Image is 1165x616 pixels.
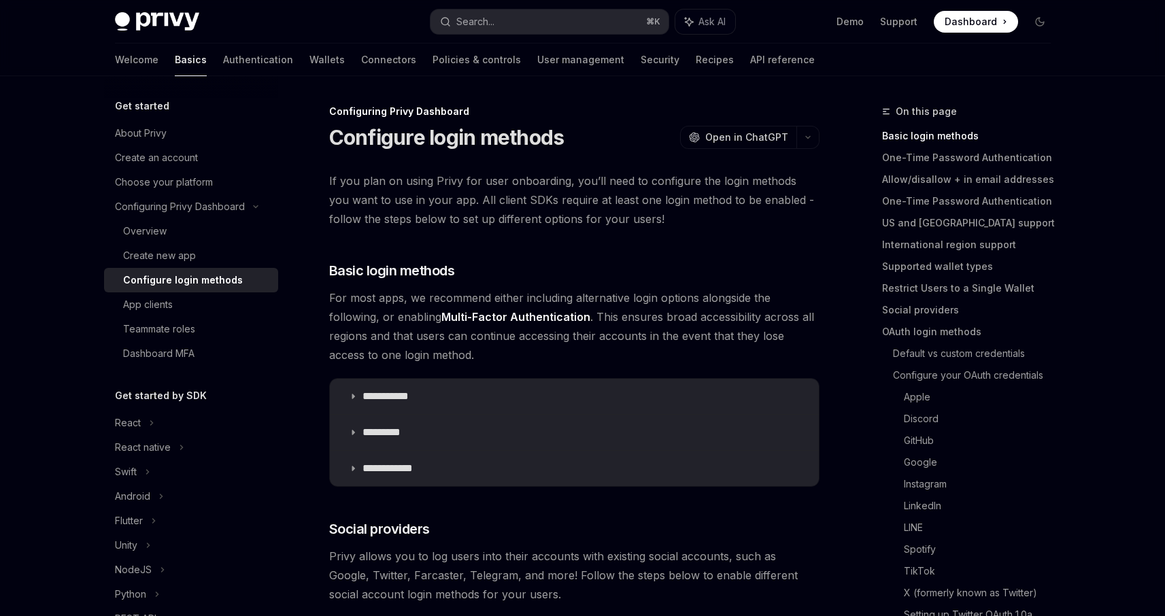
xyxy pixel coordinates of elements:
a: Create an account [104,146,278,170]
a: Dashboard [934,11,1018,33]
a: LINE [904,517,1062,538]
a: Spotify [904,538,1062,560]
div: Python [115,586,146,602]
h5: Get started [115,98,169,114]
a: Basic login methods [882,125,1062,147]
a: Teammate roles [104,317,278,341]
span: If you plan on using Privy for user onboarding, you’ll need to configure the login methods you wa... [329,171,820,228]
span: Ask AI [698,15,726,29]
span: Social providers [329,519,430,538]
a: One-Time Password Authentication [882,147,1062,169]
img: dark logo [115,12,199,31]
a: US and [GEOGRAPHIC_DATA] support [882,212,1062,234]
a: Discord [904,408,1062,430]
a: Authentication [223,44,293,76]
a: International region support [882,234,1062,256]
a: Default vs custom credentials [893,343,1062,364]
a: Policies & controls [433,44,521,76]
span: On this page [896,103,957,120]
div: Android [115,488,150,504]
a: Supported wallet types [882,256,1062,277]
button: Ask AI [675,10,735,34]
span: Basic login methods [329,261,455,280]
div: Choose your platform [115,174,213,190]
a: About Privy [104,121,278,146]
a: Wallets [309,44,345,76]
div: Flutter [115,513,143,529]
a: Social providers [882,299,1062,321]
a: TikTok [904,560,1062,582]
a: Multi-Factor Authentication [441,310,590,324]
div: Swift [115,464,137,480]
a: Basics [175,44,207,76]
a: User management [537,44,624,76]
span: Dashboard [945,15,997,29]
a: Configure your OAuth credentials [893,364,1062,386]
a: Choose your platform [104,170,278,194]
div: Create an account [115,150,198,166]
a: Connectors [361,44,416,76]
div: App clients [123,296,173,313]
div: Teammate roles [123,321,195,337]
a: Welcome [115,44,158,76]
a: Allow/disallow + in email addresses [882,169,1062,190]
div: React [115,415,141,431]
h5: Get started by SDK [115,388,207,404]
a: Dashboard MFA [104,341,278,366]
div: Create new app [123,247,196,264]
span: ⌘ K [646,16,660,27]
a: Create new app [104,243,278,268]
a: OAuth login methods [882,321,1062,343]
a: API reference [750,44,815,76]
div: React native [115,439,171,456]
div: Configure login methods [123,272,243,288]
a: App clients [104,292,278,317]
div: About Privy [115,125,167,141]
a: Instagram [904,473,1062,495]
a: Recipes [696,44,734,76]
a: X (formerly known as Twitter) [904,582,1062,604]
a: Google [904,451,1062,473]
div: Unity [115,537,137,553]
a: One-Time Password Authentication [882,190,1062,212]
button: Search...⌘K [430,10,669,34]
a: LinkedIn [904,495,1062,517]
a: Support [880,15,917,29]
button: Toggle dark mode [1029,11,1051,33]
a: Security [641,44,679,76]
span: For most apps, we recommend either including alternative login options alongside the following, o... [329,288,820,364]
a: Restrict Users to a Single Wallet [882,277,1062,299]
a: GitHub [904,430,1062,451]
a: Apple [904,386,1062,408]
div: NodeJS [115,562,152,578]
div: Configuring Privy Dashboard [115,199,245,215]
span: Privy allows you to log users into their accounts with existing social accounts, such as Google, ... [329,547,820,604]
button: Open in ChatGPT [680,126,796,149]
div: Search... [456,14,494,30]
div: Overview [123,223,167,239]
span: Open in ChatGPT [705,131,788,144]
a: Demo [837,15,864,29]
a: Configure login methods [104,268,278,292]
div: Configuring Privy Dashboard [329,105,820,118]
div: Dashboard MFA [123,345,195,362]
a: Overview [104,219,278,243]
h1: Configure login methods [329,125,564,150]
